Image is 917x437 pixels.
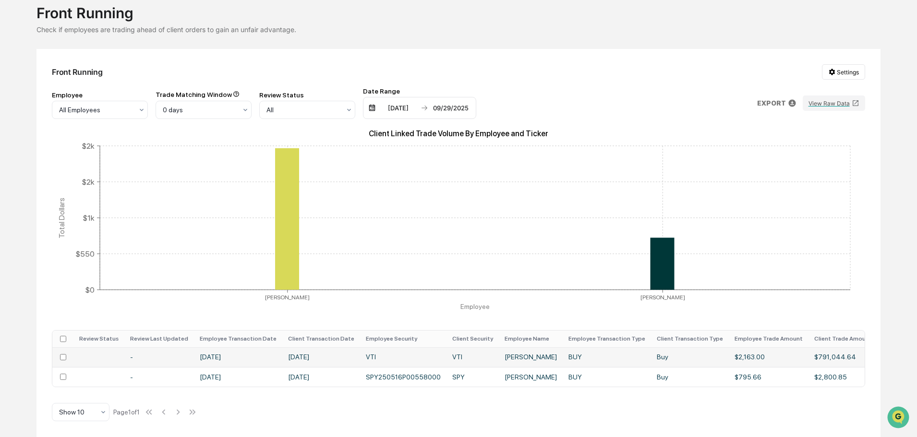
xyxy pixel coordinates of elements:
p: How can we help? [10,20,175,35]
div: 09/29/2025 [430,104,471,112]
div: 🖐️ [10,122,17,130]
div: Employee [52,91,148,99]
span: Pylon [96,163,116,170]
th: Client Transaction Date [282,331,360,347]
td: [DATE] [282,367,360,387]
button: Start new chat [163,76,175,88]
span: Preclearance [19,121,62,130]
td: VTI [360,347,446,367]
th: Client Transaction Type [651,331,729,347]
tspan: Total Dollars [57,197,66,238]
div: 🔎 [10,140,17,148]
tspan: $2k [82,177,95,186]
div: [DATE] [378,104,419,112]
th: Client Security [446,331,499,347]
td: Buy [651,367,729,387]
div: 🗄️ [70,122,77,130]
td: BUY [563,367,651,387]
td: BUY [563,347,651,367]
td: [PERSON_NAME] [499,367,563,387]
img: 1746055101610-c473b297-6a78-478c-a979-82029cc54cd1 [10,73,27,91]
td: - [124,367,194,387]
div: Start new chat [33,73,157,83]
iframe: Open customer support [886,405,912,431]
th: Employee Transaction Type [563,331,651,347]
th: Employee Name [499,331,563,347]
a: 🖐️Preclearance [6,117,66,134]
td: [DATE] [194,367,282,387]
div: Page 1 of 1 [113,408,140,416]
td: $2,800.85 [808,367,878,387]
a: Powered byPylon [68,162,116,170]
div: We're available if you need us! [33,83,121,91]
td: SPY [446,367,499,387]
tspan: Employee [460,303,490,310]
div: Check if employees are trading ahead of client orders to gain an unfair advantage. [36,25,880,34]
span: Data Lookup [19,139,60,149]
tspan: [PERSON_NAME] [265,294,310,300]
tspan: [PERSON_NAME] [640,294,685,300]
a: 🗄️Attestations [66,117,123,134]
td: $791,044.64 [808,347,878,367]
td: SPY250516P00558000 [360,367,446,387]
th: Employee Transaction Date [194,331,282,347]
p: EXPORT [757,99,786,107]
tspan: $2k [82,141,95,150]
button: Settings [822,64,865,80]
img: arrow right [421,104,428,112]
tspan: $550 [75,249,95,258]
text: Client Linked Trade Volume By Employee and Ticker [369,129,548,138]
td: [DATE] [282,347,360,367]
a: 🔎Data Lookup [6,135,64,153]
div: Front Running [52,67,102,77]
tspan: $0 [85,285,95,294]
td: [DATE] [194,347,282,367]
td: $2,163.00 [729,347,808,367]
td: $795.66 [729,367,808,387]
td: VTI [446,347,499,367]
button: View Raw Data [803,95,865,111]
div: Review Status [259,91,355,99]
td: - [124,347,194,367]
div: Trade Matching Window [156,91,252,99]
th: Client Trade Amount [808,331,878,347]
tspan: $1k [83,213,95,222]
span: Attestations [79,121,119,130]
th: Employee Trade Amount [729,331,808,347]
th: Review Last Updated [124,331,194,347]
div: Date Range [363,87,476,95]
th: Employee Security [360,331,446,347]
td: Buy [651,347,729,367]
td: [PERSON_NAME] [499,347,563,367]
img: calendar [368,104,376,112]
th: Review Status [73,331,124,347]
